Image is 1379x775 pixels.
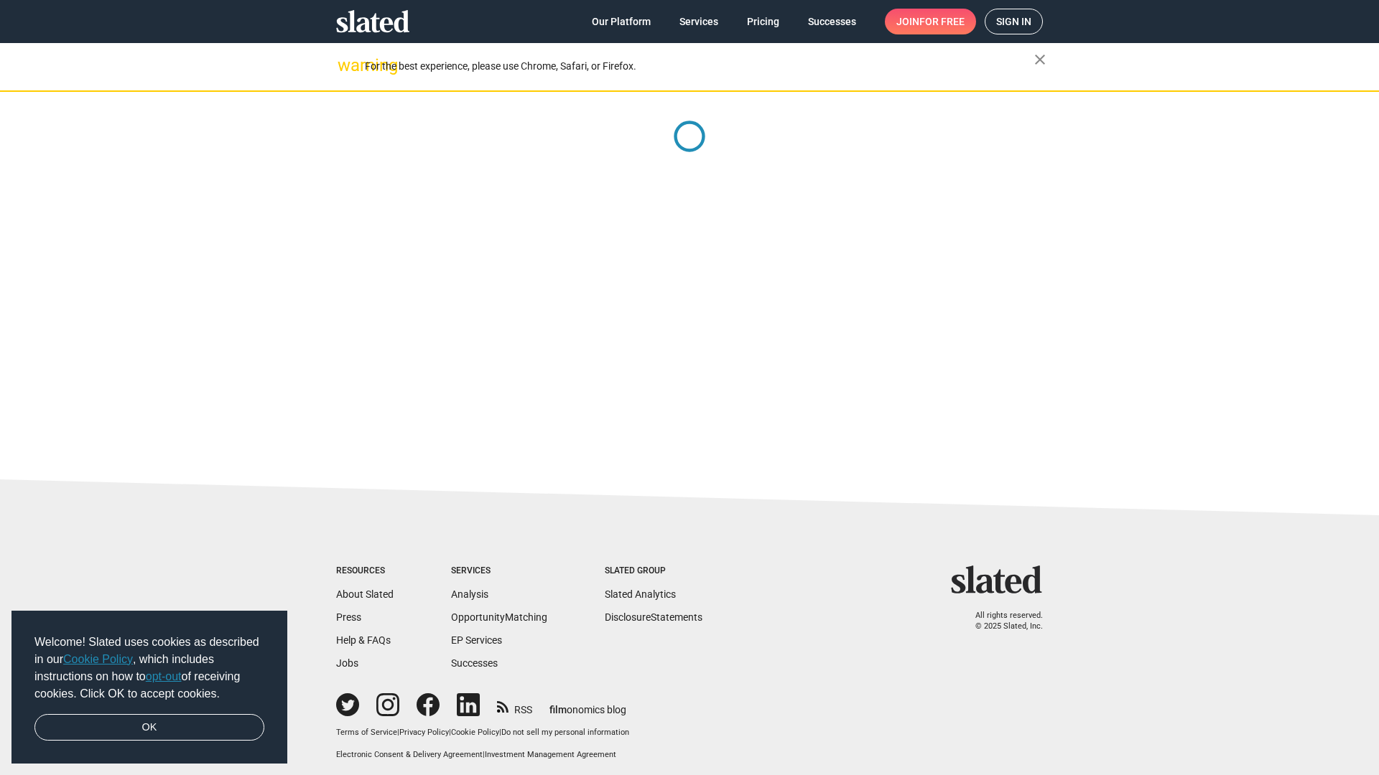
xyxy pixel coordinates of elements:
[336,634,391,646] a: Help & FAQs
[885,9,976,34] a: Joinfor free
[501,728,629,738] button: Do not sell my personal information
[605,611,702,623] a: DisclosureStatements
[449,728,451,737] span: |
[451,728,499,737] a: Cookie Policy
[483,750,485,759] span: |
[451,634,502,646] a: EP Services
[797,9,868,34] a: Successes
[605,565,702,577] div: Slated Group
[146,670,182,682] a: opt-out
[499,728,501,737] span: |
[451,657,498,669] a: Successes
[336,750,483,759] a: Electronic Consent & Delivery Agreement
[336,728,397,737] a: Terms of Service
[365,57,1034,76] div: For the best experience, please use Chrome, Safari, or Firefox.
[985,9,1043,34] a: Sign in
[336,657,358,669] a: Jobs
[11,611,287,764] div: cookieconsent
[451,611,547,623] a: OpportunityMatching
[549,692,626,717] a: filmonomics blog
[338,57,355,74] mat-icon: warning
[451,588,488,600] a: Analysis
[996,9,1031,34] span: Sign in
[808,9,856,34] span: Successes
[497,695,532,717] a: RSS
[668,9,730,34] a: Services
[63,653,133,665] a: Cookie Policy
[399,728,449,737] a: Privacy Policy
[896,9,965,34] span: Join
[336,588,394,600] a: About Slated
[451,565,547,577] div: Services
[592,9,651,34] span: Our Platform
[580,9,662,34] a: Our Platform
[485,750,616,759] a: Investment Management Agreement
[34,634,264,703] span: Welcome! Slated uses cookies as described in our , which includes instructions on how to of recei...
[735,9,791,34] a: Pricing
[397,728,399,737] span: |
[336,611,361,623] a: Press
[336,565,394,577] div: Resources
[679,9,718,34] span: Services
[1031,51,1049,68] mat-icon: close
[34,714,264,741] a: dismiss cookie message
[549,704,567,715] span: film
[747,9,779,34] span: Pricing
[605,588,676,600] a: Slated Analytics
[919,9,965,34] span: for free
[960,611,1043,631] p: All rights reserved. © 2025 Slated, Inc.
